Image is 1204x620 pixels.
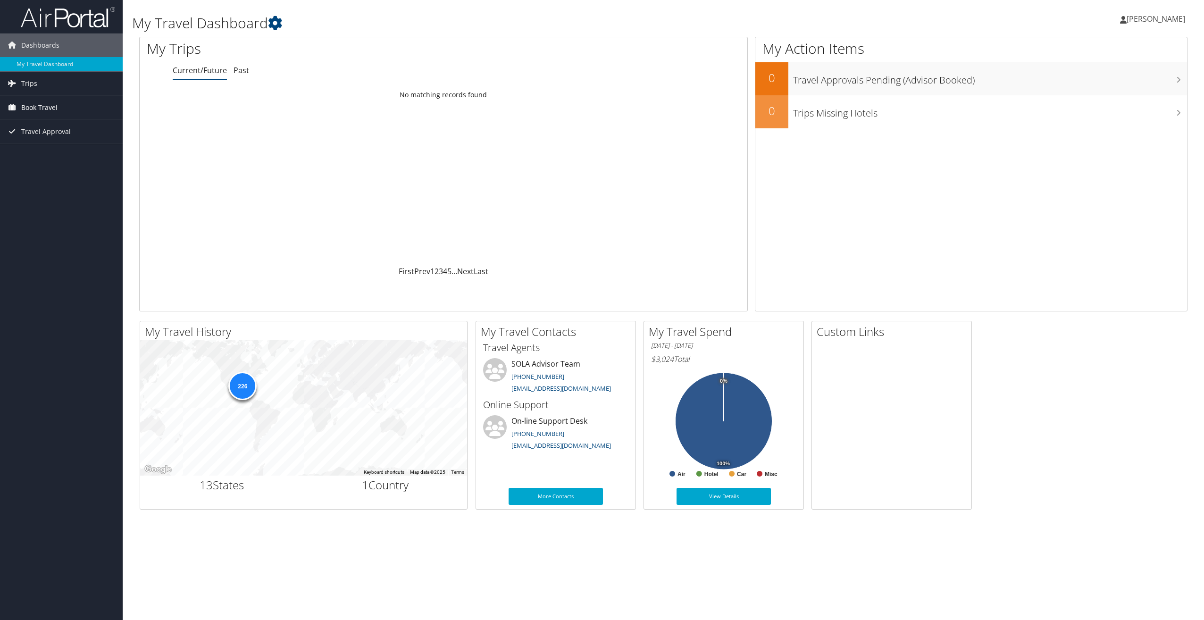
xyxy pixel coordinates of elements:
[511,429,564,438] a: [PHONE_NUMBER]
[457,266,474,276] a: Next
[132,13,840,33] h1: My Travel Dashboard
[755,62,1187,95] a: 0Travel Approvals Pending (Advisor Booked)
[147,39,487,59] h1: My Trips
[21,34,59,57] span: Dashboards
[793,102,1187,120] h3: Trips Missing Hotels
[509,488,603,505] a: More Contacts
[21,96,58,119] span: Book Travel
[147,477,297,493] h2: States
[1120,5,1195,33] a: [PERSON_NAME]
[21,120,71,143] span: Travel Approval
[142,463,174,476] img: Google
[737,471,746,478] text: Car
[511,372,564,381] a: [PHONE_NUMBER]
[145,324,467,340] h2: My Travel History
[755,39,1187,59] h1: My Action Items
[478,358,633,397] li: SOLA Advisor Team
[677,471,686,478] text: Air
[483,341,628,354] h3: Travel Agents
[410,469,445,475] span: Map data ©2025
[142,463,174,476] a: Open this area in Google Maps (opens a new window)
[755,103,788,119] h2: 0
[793,69,1187,87] h3: Travel Approvals Pending (Advisor Booked)
[443,266,447,276] a: 4
[228,372,257,400] div: 226
[414,266,430,276] a: Prev
[704,471,719,478] text: Hotel
[481,324,635,340] h2: My Travel Contacts
[435,266,439,276] a: 2
[362,477,368,493] span: 1
[765,471,778,478] text: Misc
[399,266,414,276] a: First
[430,266,435,276] a: 1
[478,415,633,454] li: On-line Support Desk
[21,6,115,28] img: airportal-logo.png
[651,354,674,364] span: $3,024
[447,266,451,276] a: 5
[1127,14,1185,24] span: [PERSON_NAME]
[649,324,803,340] h2: My Travel Spend
[173,65,227,75] a: Current/Future
[651,354,796,364] h6: Total
[817,324,971,340] h2: Custom Links
[451,469,464,475] a: Terms (opens in new tab)
[755,95,1187,128] a: 0Trips Missing Hotels
[451,266,457,276] span: …
[200,477,213,493] span: 13
[651,341,796,350] h6: [DATE] - [DATE]
[234,65,249,75] a: Past
[717,461,730,467] tspan: 100%
[311,477,460,493] h2: Country
[474,266,488,276] a: Last
[677,488,771,505] a: View Details
[364,469,404,476] button: Keyboard shortcuts
[140,86,747,103] td: No matching records found
[483,398,628,411] h3: Online Support
[439,266,443,276] a: 3
[511,441,611,450] a: [EMAIL_ADDRESS][DOMAIN_NAME]
[21,72,37,95] span: Trips
[720,378,727,384] tspan: 0%
[755,70,788,86] h2: 0
[511,384,611,393] a: [EMAIL_ADDRESS][DOMAIN_NAME]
